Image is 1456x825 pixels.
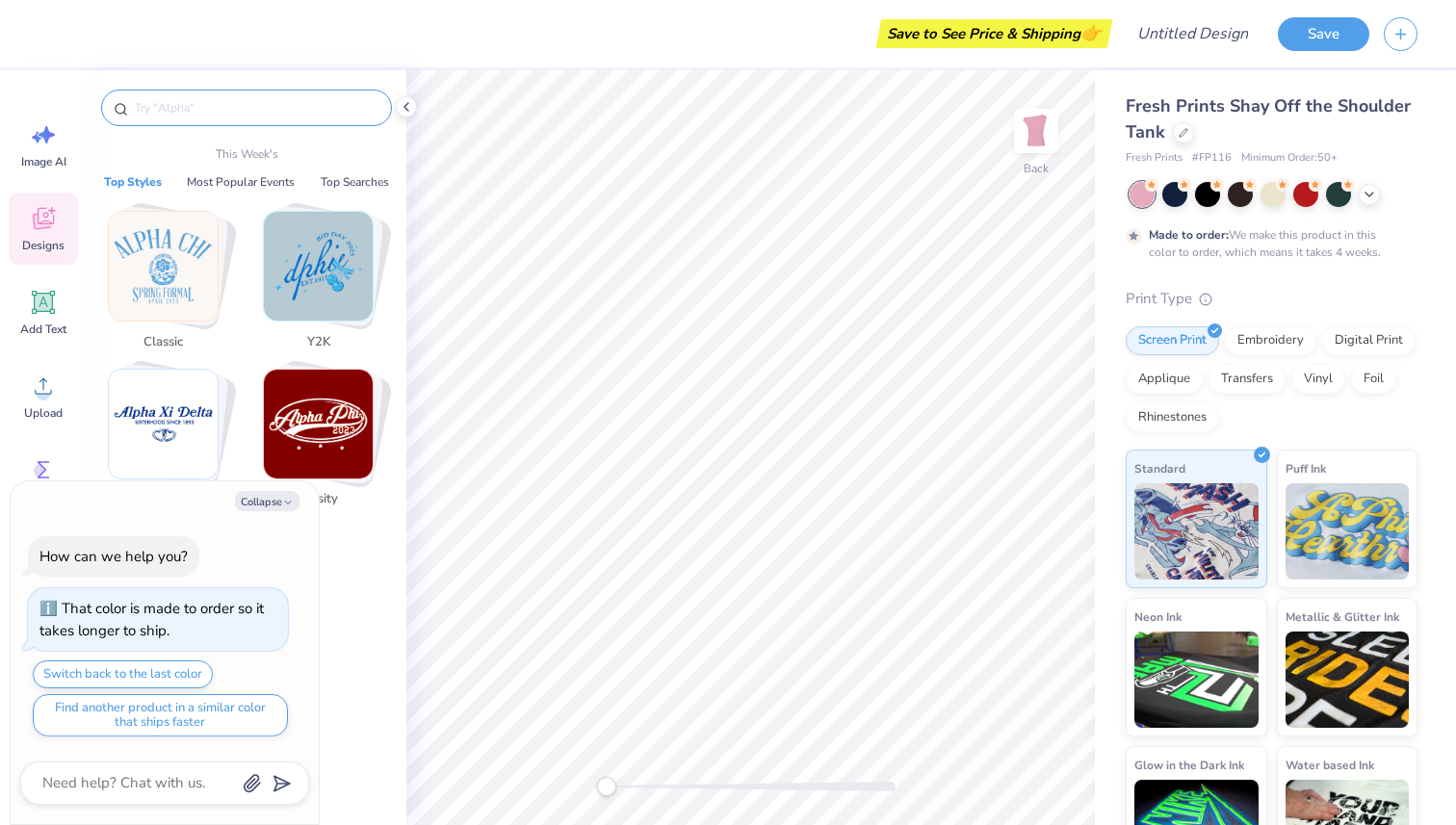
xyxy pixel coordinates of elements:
span: Standard [1134,458,1185,478]
input: Try "Alpha" [133,98,379,117]
div: Save to See Price & Shipping [881,19,1107,48]
span: Metallic & Glitter Ink [1286,606,1399,627]
input: Untitled Design [1122,14,1263,53]
span: Neon Ink [1134,606,1182,627]
span: Glow in the Dark Ink [1134,755,1244,775]
img: Varsity [264,370,373,478]
span: Classic [132,333,195,352]
div: That color is made to order so it takes longer to ship. [39,599,264,640]
button: Most Popular Events [181,172,300,192]
button: Top Styles [98,172,168,192]
button: Stack Card Button Classic [96,211,242,359]
div: Vinyl [1291,365,1345,394]
span: Fresh Prints [1126,150,1183,167]
img: Y2K [264,212,373,321]
div: Transfers [1209,365,1286,394]
img: Neon Ink [1134,632,1259,728]
span: # FP116 [1192,150,1232,167]
div: Applique [1126,365,1203,394]
img: Metallic & Glitter Ink [1286,632,1410,728]
span: Puff Ink [1286,458,1326,478]
button: Stack Card Button Varsity [251,369,397,517]
span: Water based Ink [1286,755,1374,775]
span: Image AI [21,154,66,169]
div: We make this product in this color to order, which means it takes 4 weeks. [1149,226,1386,261]
span: 👉 [1080,21,1102,44]
img: Puff Ink [1286,483,1410,580]
div: Screen Print [1126,326,1219,355]
button: Top Searches [315,172,395,192]
img: Back [1017,112,1055,150]
div: Embroidery [1225,326,1316,355]
button: Save [1278,17,1369,51]
span: Fresh Prints Shay Off the Shoulder Tank [1126,94,1411,143]
span: Upload [24,405,63,421]
div: Print Type [1126,288,1417,310]
span: Designs [22,238,65,253]
p: This Week's [216,145,278,163]
strong: Made to order: [1149,227,1229,243]
button: Stack Card Button Y2K [251,211,397,359]
div: Digital Print [1322,326,1416,355]
span: Minimum Order: 50 + [1241,150,1338,167]
span: Add Text [20,322,66,337]
div: Foil [1351,365,1396,394]
button: Stack Card Button Minimalist [96,369,242,517]
button: Collapse [235,491,299,511]
img: Minimalist [109,370,218,478]
div: Back [1024,160,1049,177]
div: Accessibility label [597,777,616,796]
img: Classic [109,212,218,321]
div: How can we help you? [39,547,188,566]
div: Rhinestones [1126,403,1219,432]
img: Standard [1134,483,1259,580]
span: Y2K [287,333,350,352]
button: Find another product in a similar color that ships faster [33,694,288,736]
button: Switch back to the last color [33,660,213,688]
